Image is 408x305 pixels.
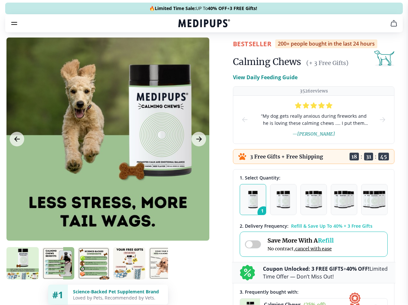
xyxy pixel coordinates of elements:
[178,18,230,29] a: Medipups
[306,59,349,67] span: (+ 3 Free Gifts)
[379,96,386,144] button: next-slide
[259,113,368,127] span: “ My dog gets really anxious during fireworks and he is loving these calming chews .... I put the...
[10,132,24,147] button: Previous Image
[346,265,370,272] b: 40% OFF!
[263,265,343,272] b: Coupon Unlocked: 3 FREE GIFTS
[73,295,163,301] div: Loved by Pets, Recommended by Vets.
[52,289,63,301] span: #1
[334,191,354,208] img: Pack of 4 - Natural Dog Supplements
[277,191,290,208] img: Pack of 2 - Natural Dog Supplements
[291,223,372,229] span: Refill & Save Up To 40% + 3 Free Gifts
[250,153,323,160] p: 3 Free Gifts + Free Shipping
[318,237,334,244] span: Refill
[257,206,270,219] span: 1
[240,175,388,181] div: 1. Select Quantity:
[241,96,249,144] button: prev-slide
[233,39,271,48] span: BestSeller
[378,153,389,160] span: 45
[267,237,334,244] span: Save More With A
[248,191,258,208] img: Pack of 1 - Natural Dog Supplements
[386,16,402,31] button: cart
[233,73,298,81] p: View Daily Feeding Guide
[42,247,74,279] img: Calming Chews | Natural Dog Supplements
[295,246,332,252] span: cancel with ease
[6,247,39,279] img: Calming Chews | Natural Dog Supplements
[292,131,335,137] span: — [PERSON_NAME]
[363,191,386,208] img: Pack of 5 - Natural Dog Supplements
[375,153,377,160] span: :
[300,88,328,94] p: 3526 reviews
[350,153,359,160] span: 18
[240,223,288,229] span: 2 . Delivery Frequency:
[73,289,163,295] div: Science-Backed Pet Supplement Brand
[149,247,181,279] img: Calming Chews | Natural Dog Supplements
[10,19,18,27] button: burger-menu
[364,153,373,160] span: 31
[192,132,206,147] button: Next Image
[263,265,388,280] p: + Limited Time Offer — Don’t Miss Out!
[267,246,334,252] span: No contract,
[233,56,301,68] h1: Calming Chews
[78,247,110,279] img: Calming Chews | Natural Dog Supplements
[240,289,298,295] span: 3 . Frequently bought with:
[149,5,257,12] span: 🔥 UP To +
[305,191,322,208] img: Pack of 3 - Natural Dog Supplements
[240,184,266,215] button: 1
[113,247,145,279] img: Calming Chews | Natural Dog Supplements
[275,39,377,48] div: 200+ people bought in the last 24 hours
[361,153,362,160] span: :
